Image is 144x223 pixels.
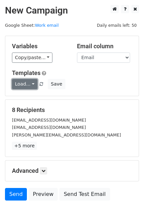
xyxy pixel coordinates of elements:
small: Google Sheet: [5,23,59,28]
small: [EMAIL_ADDRESS][DOMAIN_NAME] [12,118,86,123]
span: Daily emails left: 50 [95,22,139,29]
small: [PERSON_NAME][EMAIL_ADDRESS][DOMAIN_NAME] [12,132,121,137]
h5: 8 Recipients [12,106,132,114]
h5: Advanced [12,167,132,174]
button: Save [48,79,65,89]
a: Send Test Email [59,188,110,201]
h5: Variables [12,43,67,50]
a: +5 more [12,142,37,150]
iframe: Chat Widget [111,191,144,223]
a: Daily emails left: 50 [95,23,139,28]
a: Copy/paste... [12,53,52,63]
a: Send [5,188,27,201]
a: Load... [12,79,37,89]
a: Work email [35,23,59,28]
a: Templates [12,69,40,76]
h5: Email column [77,43,132,50]
a: Preview [29,188,58,201]
small: [EMAIL_ADDRESS][DOMAIN_NAME] [12,125,86,130]
h2: New Campaign [5,5,139,16]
